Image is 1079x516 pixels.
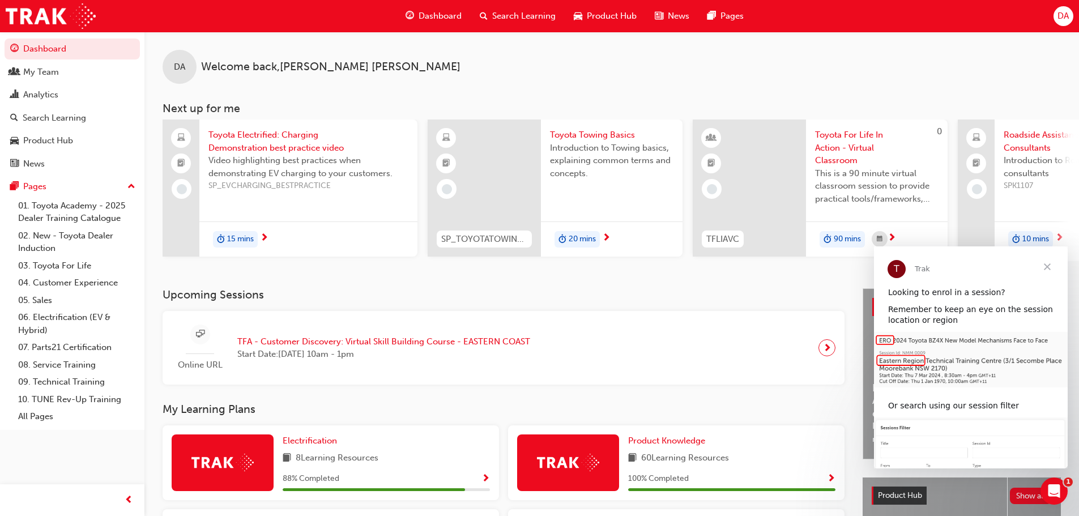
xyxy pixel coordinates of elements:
button: Show Progress [827,472,835,486]
iframe: Intercom live chat [1040,477,1068,505]
span: 20 mins [569,233,596,246]
span: Search Learning [492,10,556,23]
span: guage-icon [10,44,19,54]
iframe: Intercom live chat message [874,246,1068,468]
span: TFA - Customer Discovery: Virtual Skill Building Course - EASTERN COAST [237,335,530,348]
span: News [668,10,689,23]
span: pages-icon [707,9,716,23]
span: Video highlighting best practices when demonstrating EV charging to your customers. [208,154,408,180]
a: 03. Toyota For Life [14,257,140,275]
a: news-iconNews [646,5,698,28]
img: Trak [537,454,599,471]
span: learningRecordVerb_NONE-icon [442,184,452,194]
span: calendar-icon [877,232,882,246]
span: This is a 90 minute virtual classroom session to provide practical tools/frameworks, behaviours a... [815,167,939,206]
span: book-icon [628,451,637,466]
span: booktick-icon [442,156,450,171]
a: search-iconSearch Learning [471,5,565,28]
span: next-icon [602,233,611,244]
div: Pages [23,180,46,193]
a: 05. Sales [14,292,140,309]
button: Show Progress [481,472,490,486]
span: book-icon [283,451,291,466]
a: Trak [6,3,96,29]
span: Welcome back , [PERSON_NAME] [PERSON_NAME] [201,61,460,74]
span: Start Date: [DATE] 10am - 1pm [237,348,530,361]
span: laptop-icon [973,131,980,146]
span: learningResourceType_INSTRUCTOR_LED-icon [707,131,715,146]
span: Toyota Electrified: Charging Demonstration best practice video [208,129,408,154]
a: Search Learning [5,108,140,129]
span: next-icon [1055,233,1064,244]
button: DashboardMy TeamAnalyticsSearch LearningProduct HubNews [5,36,140,176]
span: 0 [937,126,942,137]
span: booktick-icon [973,156,980,171]
span: guage-icon [406,9,414,23]
a: 07. Parts21 Certification [14,339,140,356]
span: booktick-icon [707,156,715,171]
span: SP_EVCHARGING_BESTPRACTICE [208,180,408,193]
a: 01. Toyota Academy - 2025 Dealer Training Catalogue [14,197,140,227]
span: Toyota For Life In Action - Virtual Classroom [815,129,939,167]
span: news-icon [10,159,19,169]
a: 06. Electrification (EV & Hybrid) [14,309,140,339]
span: learningRecordVerb_NONE-icon [707,184,717,194]
span: DA [174,61,185,74]
span: search-icon [480,9,488,23]
a: 09. Technical Training [14,373,140,391]
span: 100 % Completed [628,472,689,485]
span: booktick-icon [177,156,185,171]
a: 0TFLIAVCToyota For Life In Action - Virtual ClassroomThis is a 90 minute virtual classroom sessio... [693,120,948,257]
span: Pages [720,10,744,23]
span: car-icon [574,9,582,23]
span: Introduction to Towing basics, explaining common terms and concepts. [550,142,673,180]
span: prev-icon [125,493,133,508]
a: Product Knowledge [628,434,710,447]
h3: Next up for me [144,102,1079,115]
a: SP_TOYOTATOWING_0424Toyota Towing BasicsIntroduction to Towing basics, explaining common terms an... [428,120,683,257]
span: DA [1057,10,1069,23]
button: DA [1054,6,1073,26]
span: news-icon [655,9,663,23]
span: duration-icon [824,232,831,247]
span: 1 [1064,477,1073,487]
div: News [23,157,45,170]
span: Product Knowledge [628,436,705,446]
span: car-icon [10,136,19,146]
span: next-icon [260,233,268,244]
div: Analytics [23,88,58,101]
a: Product HubShow all [872,487,1052,505]
a: Analytics [5,84,140,105]
button: Pages [5,176,140,197]
span: Show Progress [827,474,835,484]
span: Revolutionise the way you access and manage your learning resources. [872,420,1051,445]
button: Show all [1010,488,1052,504]
span: Electrification [283,436,337,446]
span: next-icon [823,340,831,356]
span: Help Shape the Future of Toyota Academy Training and Win an eMastercard! [872,382,1051,420]
span: learningResourceType_ELEARNING-icon [442,131,450,146]
img: Trak [191,454,254,471]
a: Dashboard [5,39,140,59]
span: Online URL [172,359,228,372]
a: Electrification [283,434,342,447]
span: duration-icon [217,232,225,247]
span: duration-icon [1012,232,1020,247]
span: TFLIAVC [706,233,739,246]
a: My Team [5,62,140,83]
a: Online URLTFA - Customer Discovery: Virtual Skill Building Course - EASTERN COASTStart Date:[DATE... [172,320,835,376]
span: chart-icon [10,90,19,100]
span: up-icon [127,180,135,194]
span: search-icon [10,113,18,123]
div: Product Hub [23,134,73,147]
span: 88 % Completed [283,472,339,485]
span: 8 Learning Resources [296,451,378,466]
span: 90 mins [834,233,861,246]
span: SP_TOYOTATOWING_0424 [441,233,527,246]
span: Product Hub [878,491,922,500]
